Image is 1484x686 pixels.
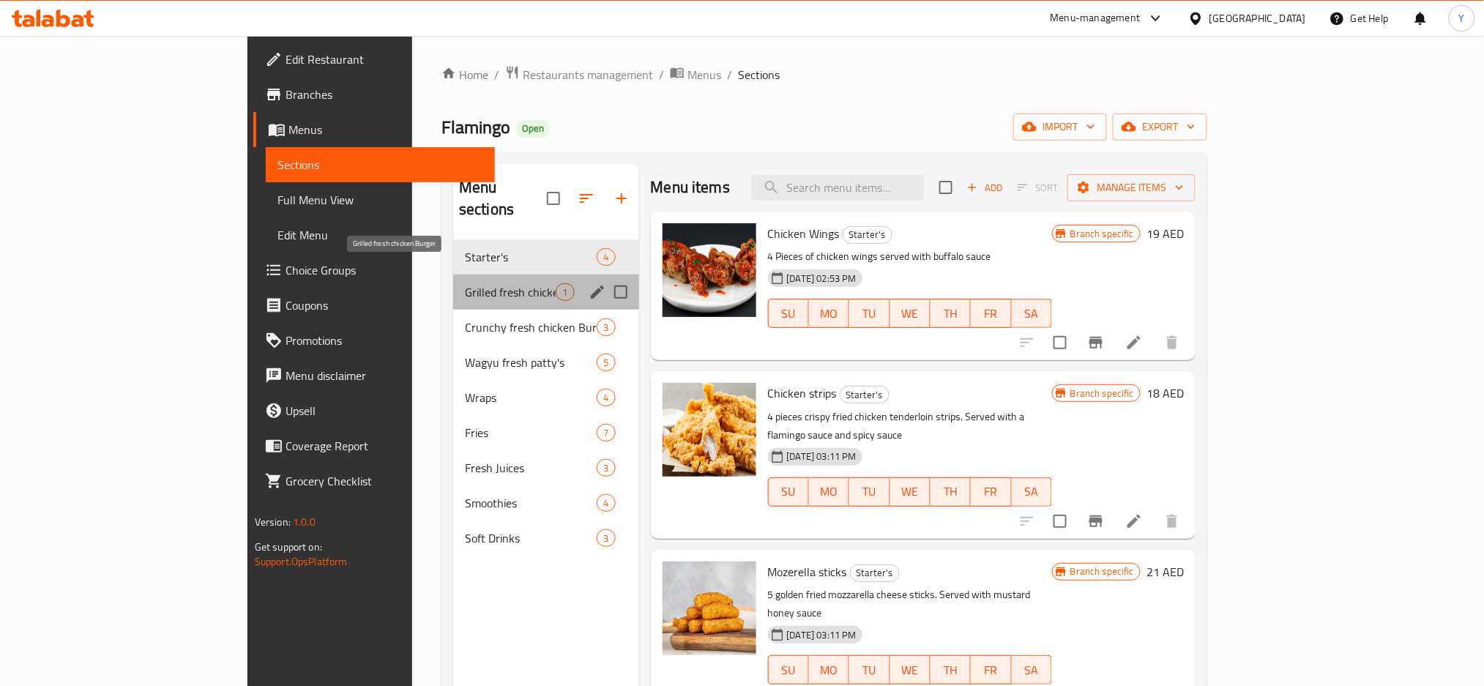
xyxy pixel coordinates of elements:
h2: Menu sections [459,176,547,220]
div: Starter's4 [453,239,639,275]
span: Fries [465,424,597,441]
div: Smoothies [465,494,597,512]
button: Branch-specific-item [1078,325,1114,360]
span: MO [815,660,843,681]
span: Grilled fresh chicken Burger [465,283,556,301]
span: 3 [597,321,614,335]
span: Y [1459,10,1465,26]
span: Choice Groups [286,261,484,279]
button: SU [768,477,809,507]
button: TU [849,299,890,328]
span: Branch specific [1064,387,1140,400]
span: 5 [597,356,614,370]
a: Upsell [253,393,496,428]
h6: 21 AED [1146,562,1184,582]
button: delete [1155,504,1190,539]
li: / [494,66,499,83]
a: Edit Menu [266,217,496,253]
button: SA [1012,299,1052,328]
span: Branch specific [1064,227,1140,241]
button: import [1013,113,1107,141]
div: items [597,389,615,406]
div: items [556,283,574,301]
span: Coupons [286,297,484,314]
span: export [1125,118,1196,136]
span: Menus [687,66,721,83]
a: Support.OpsPlatform [255,552,348,571]
span: SU [775,481,803,502]
div: items [597,424,615,441]
span: Open [516,122,550,135]
div: Wraps [465,389,597,406]
img: Chicken Wings [663,223,756,317]
span: TU [855,303,884,324]
span: Menus [288,121,484,138]
span: TH [936,660,965,681]
span: 1.0.0 [293,512,316,532]
button: FR [971,477,1011,507]
span: Starter's [851,564,899,581]
a: Edit menu item [1125,512,1143,530]
h6: 18 AED [1146,383,1184,403]
span: 4 [597,391,614,405]
nav: Menu sections [453,234,639,562]
div: items [597,354,615,371]
span: TU [855,481,884,502]
span: Get support on: [255,537,322,556]
a: Sections [266,147,496,182]
img: Mozerella sticks [663,562,756,655]
span: Upsell [286,402,484,420]
button: WE [890,299,931,328]
span: Version: [255,512,291,532]
button: MO [809,655,849,685]
span: MO [815,303,843,324]
div: items [597,494,615,512]
button: WE [890,655,931,685]
span: Select section first [1008,176,1067,199]
span: Chicken strips [768,382,837,404]
span: Mozerella sticks [768,561,847,583]
p: 4 Pieces of chicken wings served with buffalo sauce [768,247,1052,266]
span: Starter's [843,226,892,243]
h6: 19 AED [1146,223,1184,244]
div: items [597,318,615,336]
span: FR [977,660,1005,681]
span: 3 [597,461,614,475]
p: 5 golden fried mozzarella cheese sticks. Served with mustard honey sauce [768,586,1052,622]
span: TH [936,481,965,502]
button: TH [931,299,971,328]
span: Fresh Juices [465,459,597,477]
span: [DATE] 03:11 PM [781,450,862,463]
span: Select to update [1045,327,1075,358]
span: Edit Restaurant [286,51,484,68]
li: / [727,66,732,83]
a: Menus [670,65,721,84]
button: FR [971,299,1011,328]
button: Manage items [1067,174,1196,201]
a: Promotions [253,323,496,358]
span: Restaurants management [523,66,653,83]
div: Wagyu fresh patty's5 [453,345,639,380]
div: Fries7 [453,415,639,450]
div: Starter's [465,248,597,266]
span: SU [775,660,803,681]
div: Open [516,120,550,138]
button: Add section [604,181,639,216]
div: Menu-management [1051,10,1141,27]
div: Fresh Juices3 [453,450,639,485]
a: Restaurants management [505,65,653,84]
button: edit [586,281,608,303]
button: TH [931,477,971,507]
span: Add [965,179,1004,196]
h2: Menu items [651,176,731,198]
span: 1 [556,286,573,299]
span: Select to update [1045,506,1075,537]
span: SU [775,303,803,324]
span: Grocery Checklist [286,472,484,490]
div: Starter's [840,386,890,403]
div: Starter's [843,226,892,244]
span: Sort sections [569,181,604,216]
button: Add [961,176,1008,199]
div: Wagyu fresh patty's [465,354,597,371]
span: WE [896,660,925,681]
